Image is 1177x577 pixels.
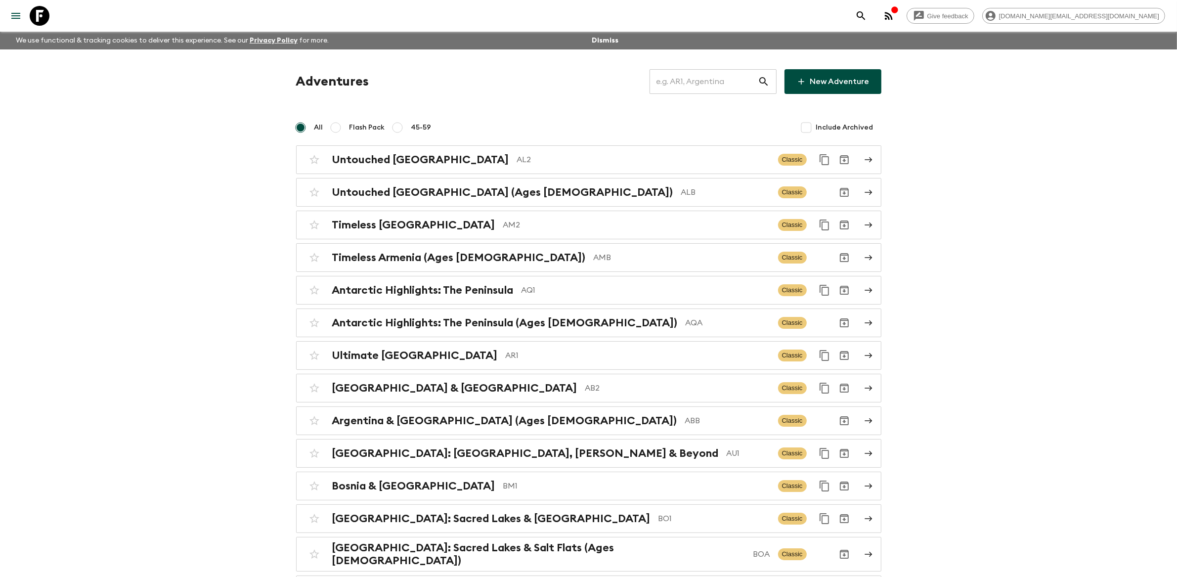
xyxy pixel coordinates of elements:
[332,512,651,525] h2: [GEOGRAPHIC_DATA]: Sacred Lakes & [GEOGRAPHIC_DATA]
[778,252,807,264] span: Classic
[296,309,881,337] a: Antarctic Highlights: The Peninsula (Ages [DEMOGRAPHIC_DATA])AQAClassicArchive
[815,215,834,235] button: Duplicate for 45-59
[332,186,673,199] h2: Untouched [GEOGRAPHIC_DATA] (Ages [DEMOGRAPHIC_DATA])
[332,382,577,395] h2: [GEOGRAPHIC_DATA] & [GEOGRAPHIC_DATA]
[778,186,807,198] span: Classic
[815,444,834,463] button: Duplicate for 45-59
[834,444,854,463] button: Archive
[503,480,770,492] p: BM1
[778,415,807,427] span: Classic
[815,378,834,398] button: Duplicate for 45-59
[982,8,1165,24] div: [DOMAIN_NAME][EMAIL_ADDRESS][DOMAIN_NAME]
[314,123,323,133] span: All
[753,548,770,560] p: BOA
[834,544,854,564] button: Archive
[296,178,881,207] a: Untouched [GEOGRAPHIC_DATA] (Ages [DEMOGRAPHIC_DATA])ALBClassicArchive
[332,219,495,231] h2: Timeless [GEOGRAPHIC_DATA]
[349,123,385,133] span: Flash Pack
[332,153,509,166] h2: Untouched [GEOGRAPHIC_DATA]
[503,219,770,231] p: AM2
[815,150,834,170] button: Duplicate for 45-59
[778,548,807,560] span: Classic
[296,72,369,91] h1: Adventures
[834,150,854,170] button: Archive
[778,284,807,296] span: Classic
[296,211,881,239] a: Timeless [GEOGRAPHIC_DATA]AM2ClassicDuplicate for 45-59Archive
[296,145,881,174] a: Untouched [GEOGRAPHIC_DATA]AL2ClassicDuplicate for 45-59Archive
[332,414,677,427] h2: Argentina & [GEOGRAPHIC_DATA] (Ages [DEMOGRAPHIC_DATA])
[834,346,854,365] button: Archive
[589,34,621,47] button: Dismiss
[517,154,770,166] p: AL2
[778,154,807,166] span: Classic
[296,537,881,572] a: [GEOGRAPHIC_DATA]: Sacred Lakes & Salt Flats (Ages [DEMOGRAPHIC_DATA])BOAClassicArchive
[594,252,770,264] p: AMB
[332,284,514,297] h2: Antarctic Highlights: The Peninsula
[296,276,881,305] a: Antarctic Highlights: The PeninsulaAQ1ClassicDuplicate for 45-59Archive
[12,32,333,49] p: We use functional & tracking cookies to deliver this experience. See our for more.
[834,378,854,398] button: Archive
[332,316,678,329] h2: Antarctic Highlights: The Peninsula (Ages [DEMOGRAPHIC_DATA])
[522,284,770,296] p: AQ1
[834,411,854,431] button: Archive
[834,182,854,202] button: Archive
[332,349,498,362] h2: Ultimate [GEOGRAPHIC_DATA]
[296,243,881,272] a: Timeless Armenia (Ages [DEMOGRAPHIC_DATA])AMBClassicArchive
[411,123,432,133] span: 45-59
[815,509,834,529] button: Duplicate for 45-59
[778,350,807,361] span: Classic
[785,69,881,94] a: New Adventure
[681,186,770,198] p: ALB
[778,480,807,492] span: Classic
[778,317,807,329] span: Classic
[296,439,881,468] a: [GEOGRAPHIC_DATA]: [GEOGRAPHIC_DATA], [PERSON_NAME] & BeyondAU1ClassicDuplicate for 45-59Archive
[834,248,854,267] button: Archive
[296,341,881,370] a: Ultimate [GEOGRAPHIC_DATA]AR1ClassicDuplicate for 45-59Archive
[778,382,807,394] span: Classic
[851,6,871,26] button: search adventures
[6,6,26,26] button: menu
[778,219,807,231] span: Classic
[834,313,854,333] button: Archive
[994,12,1165,20] span: [DOMAIN_NAME][EMAIL_ADDRESS][DOMAIN_NAME]
[686,317,770,329] p: AQA
[816,123,873,133] span: Include Archived
[296,504,881,533] a: [GEOGRAPHIC_DATA]: Sacred Lakes & [GEOGRAPHIC_DATA]BO1ClassicDuplicate for 45-59Archive
[332,541,745,567] h2: [GEOGRAPHIC_DATA]: Sacred Lakes & Salt Flats (Ages [DEMOGRAPHIC_DATA])
[815,280,834,300] button: Duplicate for 45-59
[250,37,298,44] a: Privacy Policy
[778,447,807,459] span: Classic
[296,472,881,500] a: Bosnia & [GEOGRAPHIC_DATA]BM1ClassicDuplicate for 45-59Archive
[922,12,974,20] span: Give feedback
[834,476,854,496] button: Archive
[834,215,854,235] button: Archive
[332,480,495,492] h2: Bosnia & [GEOGRAPHIC_DATA]
[727,447,770,459] p: AU1
[332,251,586,264] h2: Timeless Armenia (Ages [DEMOGRAPHIC_DATA])
[815,346,834,365] button: Duplicate for 45-59
[834,509,854,529] button: Archive
[907,8,974,24] a: Give feedback
[815,476,834,496] button: Duplicate for 45-59
[296,374,881,402] a: [GEOGRAPHIC_DATA] & [GEOGRAPHIC_DATA]AB2ClassicDuplicate for 45-59Archive
[778,513,807,525] span: Classic
[506,350,770,361] p: AR1
[332,447,719,460] h2: [GEOGRAPHIC_DATA]: [GEOGRAPHIC_DATA], [PERSON_NAME] & Beyond
[685,415,770,427] p: ABB
[650,68,758,95] input: e.g. AR1, Argentina
[658,513,770,525] p: BO1
[585,382,770,394] p: AB2
[834,280,854,300] button: Archive
[296,406,881,435] a: Argentina & [GEOGRAPHIC_DATA] (Ages [DEMOGRAPHIC_DATA])ABBClassicArchive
